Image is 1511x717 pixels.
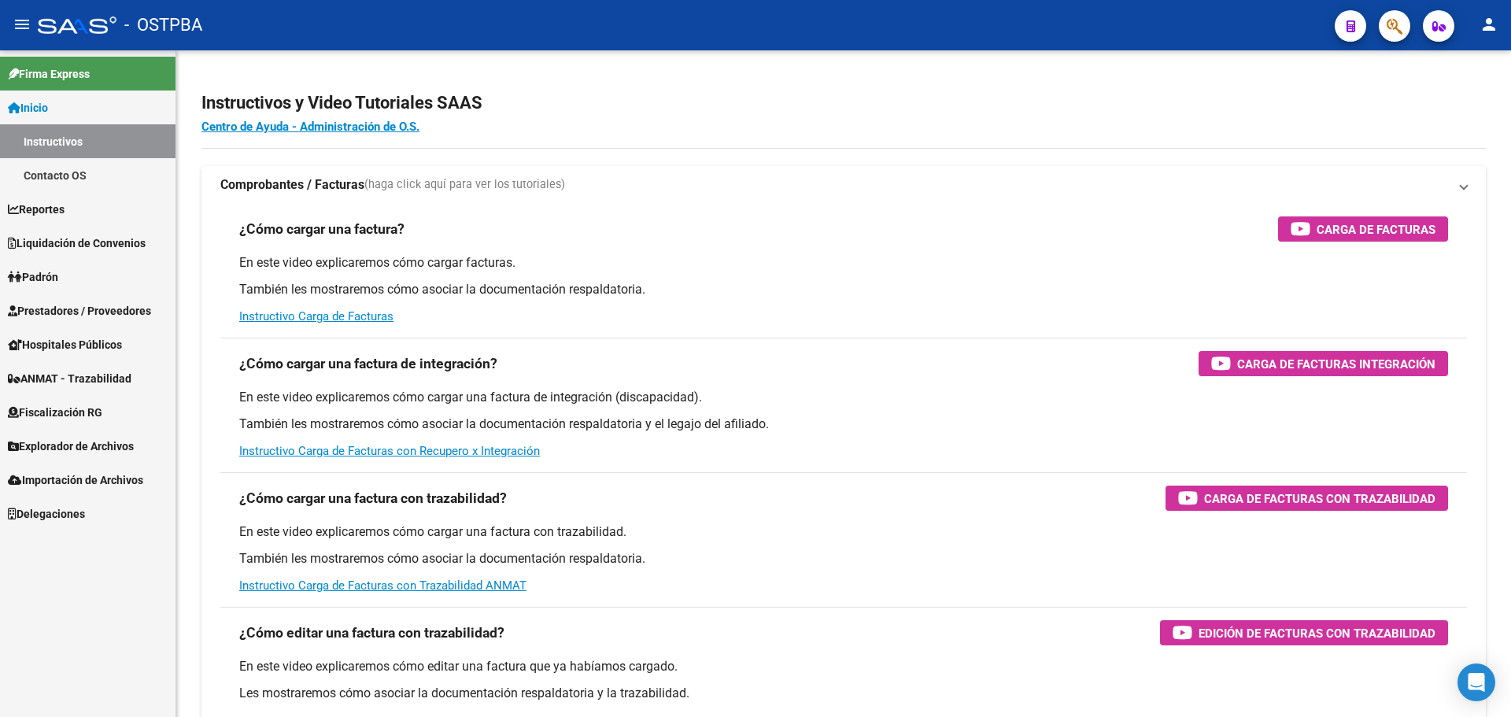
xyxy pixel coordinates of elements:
a: Centro de Ayuda - Administración de O.S. [201,120,419,134]
p: En este video explicaremos cómo cargar una factura con trazabilidad. [239,523,1448,541]
a: Instructivo Carga de Facturas con Recupero x Integración [239,444,540,458]
span: Padrón [8,268,58,286]
span: Inicio [8,99,48,116]
span: Liquidación de Convenios [8,235,146,252]
h3: ¿Cómo cargar una factura con trazabilidad? [239,487,507,509]
mat-expansion-panel-header: Comprobantes / Facturas(haga click aquí para ver los tutoriales) [201,166,1486,204]
a: Instructivo Carga de Facturas [239,309,393,323]
p: También les mostraremos cómo asociar la documentación respaldatoria. [239,281,1448,298]
h3: ¿Cómo editar una factura con trazabilidad? [239,622,504,644]
span: (haga click aquí para ver los tutoriales) [364,176,565,194]
button: Edición de Facturas con Trazabilidad [1160,620,1448,645]
span: Carga de Facturas con Trazabilidad [1204,489,1435,508]
p: En este video explicaremos cómo editar una factura que ya habíamos cargado. [239,658,1448,675]
button: Carga de Facturas con Trazabilidad [1166,486,1448,511]
span: Delegaciones [8,505,85,523]
h3: ¿Cómo cargar una factura? [239,218,405,240]
p: Les mostraremos cómo asociar la documentación respaldatoria y la trazabilidad. [239,685,1448,702]
p: También les mostraremos cómo asociar la documentación respaldatoria y el legajo del afiliado. [239,416,1448,433]
span: Edición de Facturas con Trazabilidad [1199,623,1435,643]
h3: ¿Cómo cargar una factura de integración? [239,353,497,375]
mat-icon: menu [13,15,31,34]
span: ANMAT - Trazabilidad [8,370,131,387]
h2: Instructivos y Video Tutoriales SAAS [201,88,1486,118]
span: Explorador de Archivos [8,438,134,455]
strong: Comprobantes / Facturas [220,176,364,194]
button: Carga de Facturas [1278,216,1448,242]
p: También les mostraremos cómo asociar la documentación respaldatoria. [239,550,1448,567]
mat-icon: person [1480,15,1498,34]
span: Hospitales Públicos [8,336,122,353]
span: Firma Express [8,65,90,83]
span: Carga de Facturas [1317,220,1435,239]
span: Importación de Archivos [8,471,143,489]
span: Prestadores / Proveedores [8,302,151,320]
p: En este video explicaremos cómo cargar una factura de integración (discapacidad). [239,389,1448,406]
button: Carga de Facturas Integración [1199,351,1448,376]
a: Instructivo Carga de Facturas con Trazabilidad ANMAT [239,578,526,593]
span: Carga de Facturas Integración [1237,354,1435,374]
div: Open Intercom Messenger [1457,663,1495,701]
span: - OSTPBA [124,8,202,43]
span: Reportes [8,201,65,218]
span: Fiscalización RG [8,404,102,421]
p: En este video explicaremos cómo cargar facturas. [239,254,1448,272]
